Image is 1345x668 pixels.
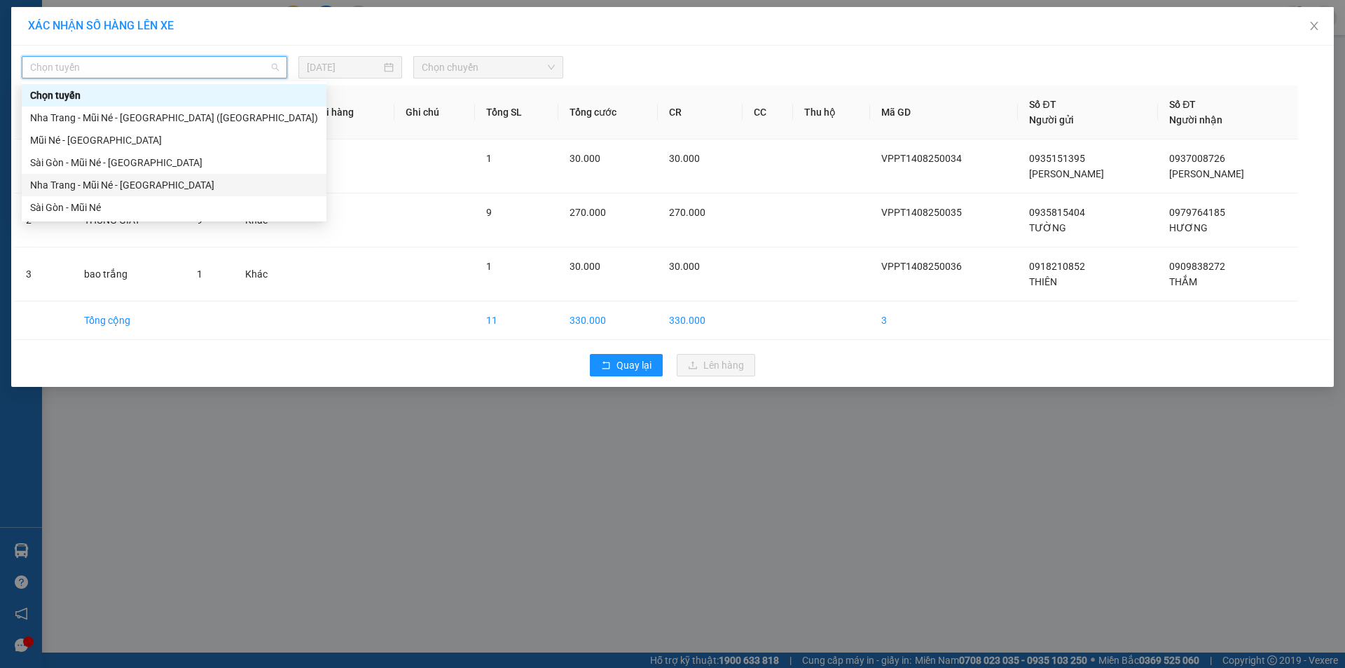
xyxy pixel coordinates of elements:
div: Sài Gòn - Mũi Né [30,200,318,215]
span: HƯƠNG [1169,222,1208,233]
span: Số ĐT [1029,99,1056,110]
span: TƯỜNG [1029,222,1066,233]
th: Ghi chú [394,86,475,139]
th: STT [15,86,73,139]
span: 9 [486,207,492,218]
span: VPPT1408250036 [881,261,962,272]
div: Nha Trang - Mũi Né - Sài Gòn [22,174,326,196]
td: 330.000 [558,301,658,340]
span: close [1309,20,1320,32]
div: Nha Trang - Mũi Né - [GEOGRAPHIC_DATA] ([GEOGRAPHIC_DATA]) [30,110,318,125]
span: 30.000 [570,261,600,272]
th: Mã GD [870,86,1018,139]
div: Chọn tuyến [22,84,326,107]
td: 11 [475,301,558,340]
div: Mũi Né - [GEOGRAPHIC_DATA] [30,132,318,148]
span: 0937008726 [1169,153,1225,164]
span: XÁC NHẬN SỐ HÀNG LÊN XE [28,19,174,32]
span: Chọn tuyến [30,57,279,78]
span: 30.000 [570,153,600,164]
span: Quay lại [616,357,651,373]
button: Close [1295,7,1334,46]
span: VPPT1408250035 [881,207,962,218]
th: Loại hàng [298,86,394,139]
span: 0935815404 [1029,207,1085,218]
button: rollbackQuay lại [590,354,663,376]
span: THIÊN [1029,276,1057,287]
div: Mũi Né - Sài Gòn [22,129,326,151]
span: 0979764185 [1169,207,1225,218]
span: 30.000 [669,261,700,272]
span: Số ĐT [1169,99,1196,110]
div: Chọn tuyến [30,88,318,103]
span: 270.000 [669,207,705,218]
input: 14/08/2025 [307,60,381,75]
span: VPPT1408250034 [881,153,962,164]
td: 1 [15,139,73,193]
span: 0909838272 [1169,261,1225,272]
div: Nha Trang - Mũi Né - [GEOGRAPHIC_DATA] [30,177,318,193]
span: [PERSON_NAME] [1029,168,1104,179]
span: [PERSON_NAME] [1169,168,1244,179]
span: Chọn chuyến [422,57,555,78]
span: 1 [197,268,202,280]
td: Khác [234,247,298,301]
td: Tổng cộng [73,301,186,340]
div: Sài Gòn - Mũi Né [22,196,326,219]
div: Sài Gòn - Mũi Né - Nha Trang [22,151,326,174]
button: uploadLên hàng [677,354,755,376]
span: Người nhận [1169,114,1222,125]
th: CC [743,86,793,139]
th: Thu hộ [793,86,871,139]
span: THẮM [1169,276,1197,287]
span: 1 [486,261,492,272]
span: Người gửi [1029,114,1074,125]
span: 0918210852 [1029,261,1085,272]
td: 3 [870,301,1018,340]
span: 1 [486,153,492,164]
th: Tổng cước [558,86,658,139]
span: 0935151395 [1029,153,1085,164]
th: CR [658,86,743,139]
span: rollback [601,360,611,372]
th: Tổng SL [475,86,558,139]
span: 270.000 [570,207,606,218]
td: bao trắng [73,247,186,301]
div: Sài Gòn - Mũi Né - [GEOGRAPHIC_DATA] [30,155,318,170]
td: 3 [15,247,73,301]
span: 30.000 [669,153,700,164]
td: 330.000 [658,301,743,340]
td: 2 [15,193,73,247]
div: Nha Trang - Mũi Né - Sài Gòn (Sáng) [22,107,326,129]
